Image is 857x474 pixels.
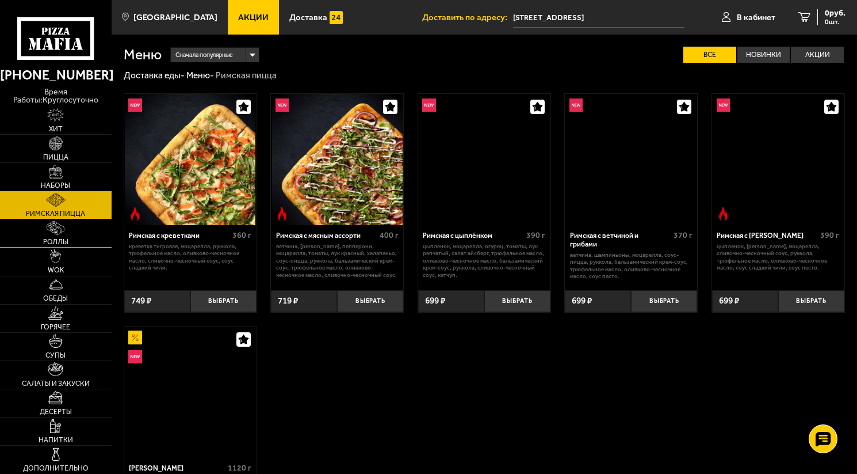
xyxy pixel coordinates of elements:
[40,408,72,415] span: Десерты
[133,13,217,22] span: [GEOGRAPHIC_DATA]
[737,47,790,63] label: Новинки
[190,290,257,312] button: Выбрать
[330,11,343,24] img: 15daf4d41897b9f0e9f617042186c801.svg
[128,98,141,112] img: Новинка
[380,230,399,240] span: 400 г
[570,232,671,249] div: Римская с ветчиной и грибами
[129,232,229,240] div: Римская с креветками
[49,126,63,132] span: Хит
[26,210,85,217] span: Римская пицца
[418,94,550,225] a: НовинкаРимская с цыплёнком
[131,297,151,306] span: 749 ₽
[272,94,403,225] img: Римская с мясным ассорти
[276,207,289,220] img: Острое блюдо
[674,230,693,240] span: 370 г
[422,98,435,112] img: Новинка
[820,230,839,240] span: 390 г
[565,94,697,225] a: НовинкаРимская с ветчиной и грибами
[128,207,141,220] img: Острое блюдо
[45,352,66,359] span: Супы
[43,154,68,161] span: Пицца
[423,232,523,240] div: Римская с цыплёнком
[717,98,730,112] img: Новинка
[278,297,298,306] span: 719 ₽
[425,297,445,306] span: 699 ₽
[423,243,545,279] p: цыпленок, моцарелла, огурец, томаты, лук репчатый, салат айсберг, трюфельное масло, оливково-чесн...
[717,207,730,220] img: Острое блюдо
[22,380,90,387] span: Салаты и закуски
[276,232,377,240] div: Римская с мясным ассорти
[48,267,64,274] span: WOK
[228,463,251,473] span: 1120 г
[23,465,89,472] span: Дополнительно
[186,70,214,81] a: Меню-
[289,13,327,22] span: Доставка
[712,94,844,225] a: НовинкаОстрое блюдоРимская с томатами черри
[129,243,251,272] p: креветка тигровая, моцарелла, руккола, трюфельное масло, оливково-чесночное масло, сливочно-чесно...
[422,13,513,22] span: Доставить по адресу:
[124,48,162,62] h1: Меню
[41,182,70,189] span: Наборы
[572,297,592,306] span: 699 ₽
[717,243,839,272] p: цыпленок, [PERSON_NAME], моцарелла, сливочно-чесночный соус, руккола, трюфельное масло, оливково-...
[43,238,68,245] span: Роллы
[43,295,68,302] span: Обеды
[778,290,844,312] button: Выбрать
[825,18,845,25] span: 0 шт.
[216,70,277,81] div: Римская пицца
[124,70,185,81] a: Доставка еды-
[124,327,257,457] a: АкционныйНовинкаМама Миа
[238,13,269,22] span: Акции
[232,230,251,240] span: 360 г
[124,94,257,225] a: НовинкаОстрое блюдоРимская с креветками
[513,7,684,28] input: Ваш адрес доставки
[513,7,684,28] span: Витебский проспект, 101к3
[39,437,73,443] span: Напитки
[337,290,403,312] button: Выбрать
[791,47,844,63] label: Акции
[125,94,255,225] img: Римская с креветками
[570,252,693,280] p: ветчина, шампиньоны, моцарелла, соус-пицца, руккола, бальзамический крем-соус, трюфельное масло, ...
[683,47,736,63] label: Все
[276,98,289,112] img: Новинка
[717,232,817,240] div: Римская с [PERSON_NAME]
[631,290,697,312] button: Выбрать
[129,464,225,473] div: [PERSON_NAME]
[569,98,583,112] img: Новинка
[276,243,399,279] p: ветчина, [PERSON_NAME], пепперони, моцарелла, томаты, лук красный, халапеньо, соус-пицца, руккола...
[175,47,233,63] span: Сначала популярные
[737,13,775,22] span: В кабинет
[484,290,550,312] button: Выбрать
[825,9,845,17] span: 0 руб.
[271,94,403,225] a: НовинкаОстрое блюдоРимская с мясным ассорти
[128,350,141,363] img: Новинка
[41,324,70,331] span: Горячее
[128,331,141,344] img: Акционный
[526,230,545,240] span: 390 г
[719,297,739,306] span: 699 ₽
